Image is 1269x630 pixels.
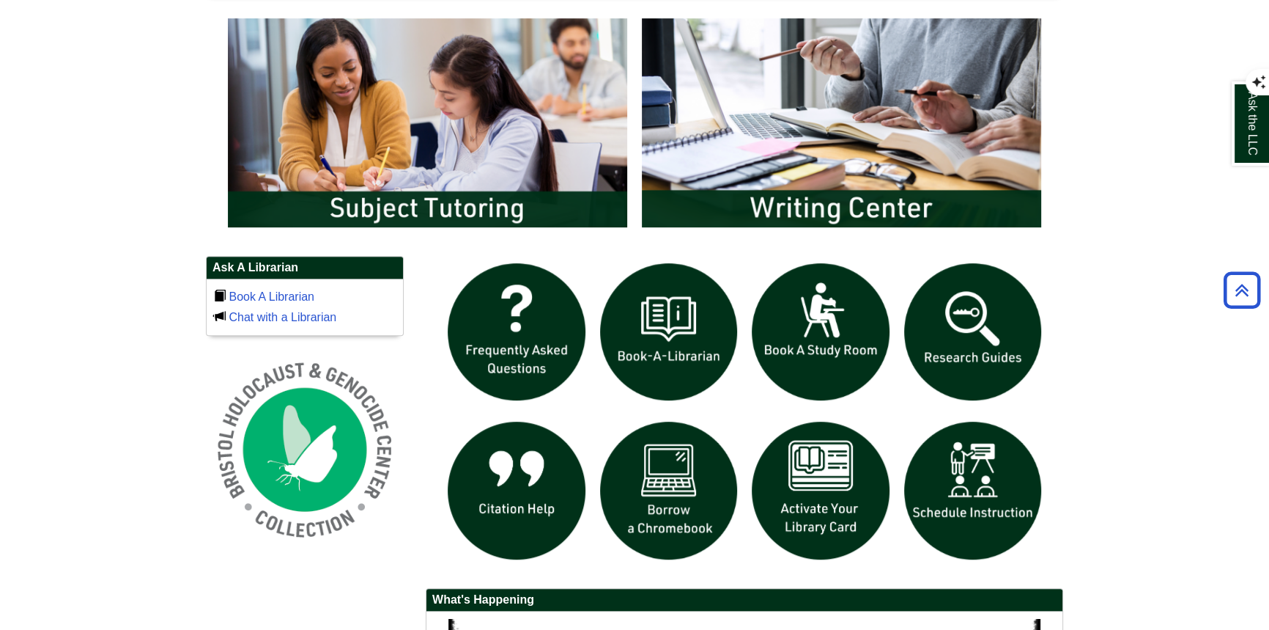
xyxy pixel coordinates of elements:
a: Back to Top [1218,280,1265,300]
img: activate Library Card icon links to form to activate student ID into library card [744,414,897,567]
img: citation help icon links to citation help guide page [440,414,593,567]
img: Borrow a chromebook icon links to the borrow a chromebook web page [593,414,745,567]
div: slideshow [440,256,1048,574]
div: slideshow [221,11,1048,241]
img: Book a Librarian icon links to book a librarian web page [593,256,745,409]
img: Writing Center Information [634,11,1048,234]
img: book a study room icon links to book a study room web page [744,256,897,409]
img: Subject Tutoring Information [221,11,634,234]
a: Chat with a Librarian [229,311,336,323]
a: Book A Librarian [229,290,314,303]
img: Holocaust and Genocide Collection [206,351,404,549]
h2: Ask A Librarian [207,257,403,279]
img: For faculty. Schedule Library Instruction icon links to form. [897,414,1049,567]
img: frequently asked questions [440,256,593,409]
img: Research Guides icon links to research guides web page [897,256,1049,409]
h2: What's Happening [426,589,1062,612]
